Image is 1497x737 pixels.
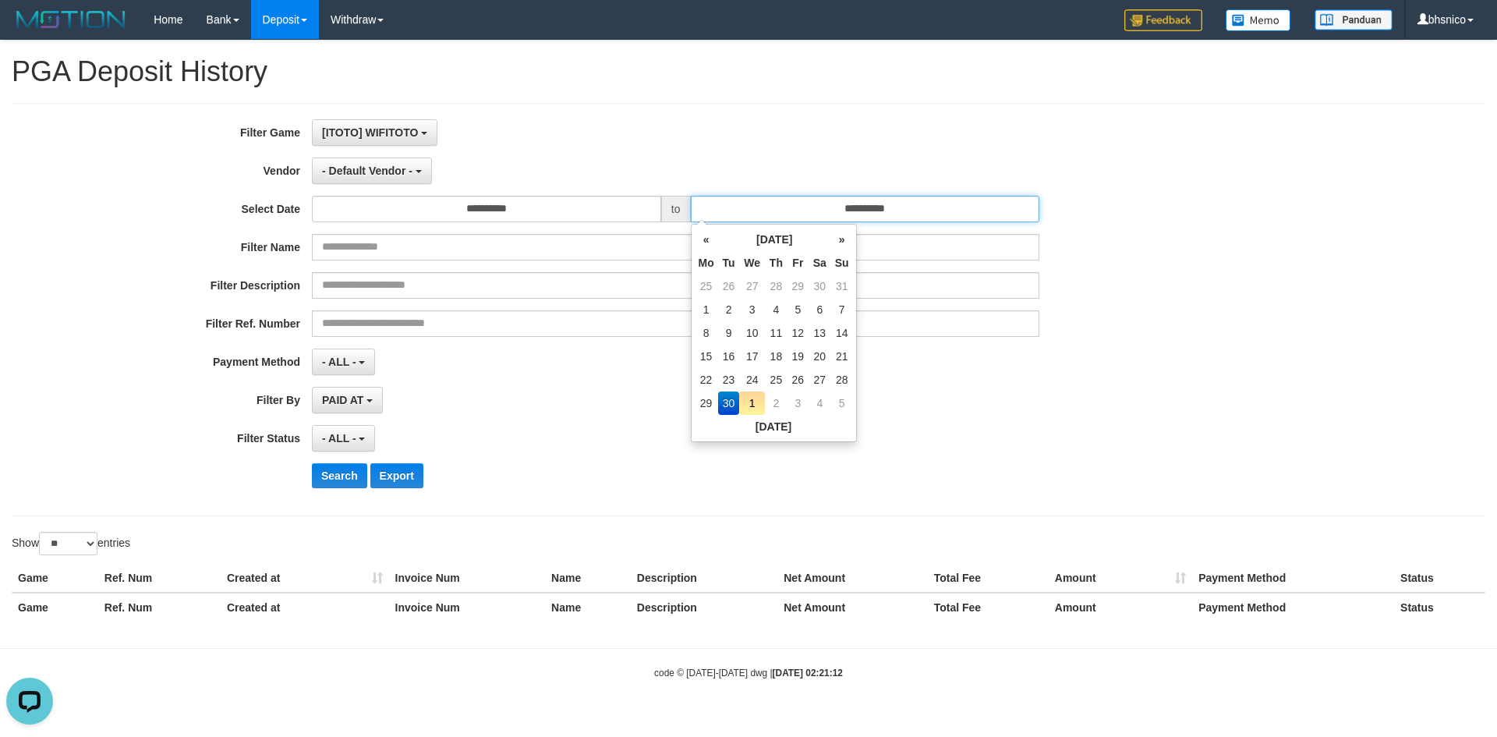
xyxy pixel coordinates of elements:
[39,532,97,555] select: Showentries
[718,392,740,415] td: 30
[6,6,53,53] button: Open LiveChat chat widget
[718,228,831,251] th: [DATE]
[98,564,221,593] th: Ref. Num
[765,298,787,321] td: 4
[695,321,718,345] td: 8
[695,368,718,392] td: 22
[831,368,853,392] td: 28
[787,321,809,345] td: 12
[312,158,432,184] button: - Default Vendor -
[1049,593,1192,622] th: Amount
[718,321,740,345] td: 9
[312,387,383,413] button: PAID AT
[1394,564,1485,593] th: Status
[718,251,740,275] th: Tu
[787,392,809,415] td: 3
[322,432,356,445] span: - ALL -
[773,668,843,679] strong: [DATE] 02:21:12
[765,392,787,415] td: 2
[1315,9,1393,30] img: panduan.png
[809,368,831,392] td: 27
[654,668,843,679] small: code © [DATE]-[DATE] dwg |
[831,228,853,251] th: »
[322,356,356,368] span: - ALL -
[661,196,691,222] span: to
[809,275,831,298] td: 30
[765,321,787,345] td: 11
[221,564,389,593] th: Created at
[1192,593,1394,622] th: Payment Method
[1192,564,1394,593] th: Payment Method
[739,345,765,368] td: 17
[765,368,787,392] td: 25
[1226,9,1291,31] img: Button%20Memo.svg
[322,394,363,406] span: PAID AT
[739,251,765,275] th: We
[739,392,765,415] td: 1
[718,345,740,368] td: 16
[695,392,718,415] td: 29
[831,345,853,368] td: 21
[765,251,787,275] th: Th
[739,275,765,298] td: 27
[695,251,718,275] th: Mo
[545,593,631,622] th: Name
[312,463,367,488] button: Search
[312,425,375,452] button: - ALL -
[389,564,545,593] th: Invoice Num
[928,593,1049,622] th: Total Fee
[928,564,1049,593] th: Total Fee
[831,251,853,275] th: Su
[831,298,853,321] td: 7
[718,275,740,298] td: 26
[322,165,412,177] span: - Default Vendor -
[831,392,853,415] td: 5
[718,368,740,392] td: 23
[809,298,831,321] td: 6
[322,126,418,139] span: [ITOTO] WIFITOTO
[787,251,809,275] th: Fr
[12,56,1485,87] h1: PGA Deposit History
[12,8,130,31] img: MOTION_logo.png
[545,564,631,593] th: Name
[12,593,98,622] th: Game
[1124,9,1202,31] img: Feedback.jpg
[312,349,375,375] button: - ALL -
[787,345,809,368] td: 19
[12,564,98,593] th: Game
[739,298,765,321] td: 3
[1049,564,1192,593] th: Amount
[739,321,765,345] td: 10
[718,298,740,321] td: 2
[631,593,777,622] th: Description
[809,251,831,275] th: Sa
[1394,593,1485,622] th: Status
[765,345,787,368] td: 18
[777,593,927,622] th: Net Amount
[695,345,718,368] td: 15
[739,368,765,392] td: 24
[370,463,423,488] button: Export
[98,593,221,622] th: Ref. Num
[695,415,853,438] th: [DATE]
[12,532,130,555] label: Show entries
[787,275,809,298] td: 29
[631,564,777,593] th: Description
[831,275,853,298] td: 31
[221,593,389,622] th: Created at
[809,392,831,415] td: 4
[787,368,809,392] td: 26
[695,275,718,298] td: 25
[787,298,809,321] td: 5
[765,275,787,298] td: 28
[312,119,437,146] button: [ITOTO] WIFITOTO
[809,321,831,345] td: 13
[777,564,927,593] th: Net Amount
[695,228,718,251] th: «
[389,593,545,622] th: Invoice Num
[831,321,853,345] td: 14
[809,345,831,368] td: 20
[695,298,718,321] td: 1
